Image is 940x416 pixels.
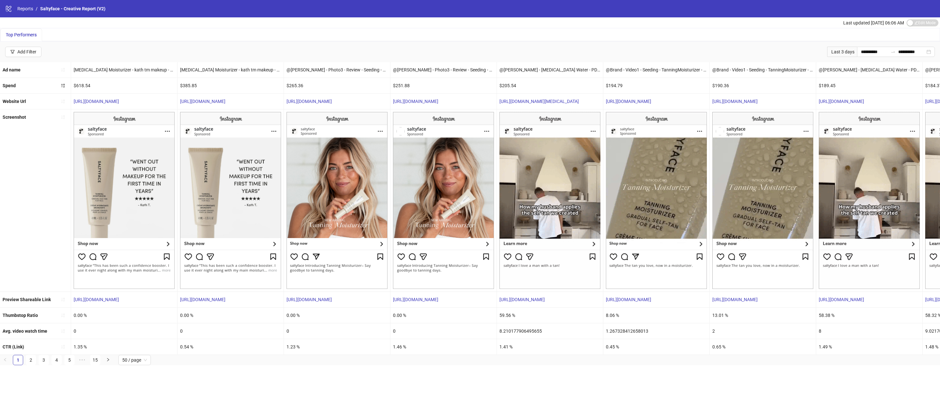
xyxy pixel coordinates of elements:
button: right [103,355,113,365]
img: Screenshot 120226658410320395 [287,112,388,289]
img: Screenshot 120226658410250395 [606,112,707,289]
span: sort-descending [61,83,65,88]
span: sort-ascending [61,329,65,333]
div: 1.46 % [390,339,497,355]
div: 0 [178,323,284,339]
span: ••• [77,355,87,365]
li: / [36,5,38,12]
img: Screenshot 120226658409620395 [712,112,813,289]
div: @[PERSON_NAME] - Photo3 - Review - Seeding - TanningMoisturizer - PDP - SF2445757 - [DATE] - Copy [390,62,497,78]
span: 50 / page [122,355,147,365]
a: [URL][DOMAIN_NAME] [499,297,545,302]
div: 0 [71,323,177,339]
b: Avg. video watch time [3,328,47,334]
b: Thumbstop Ratio [3,313,38,318]
div: 8.210177906495655 [497,323,603,339]
div: 0.54 % [178,339,284,355]
a: [URL][DOMAIN_NAME][MEDICAL_DATA] [499,99,579,104]
div: 13.01 % [710,308,816,323]
div: 0.00 % [284,308,390,323]
span: Last updated [DATE] 06:06 AM [843,20,904,25]
b: CTR (Link) [3,344,24,349]
li: 5 [64,355,75,365]
a: 4 [52,355,61,365]
a: Reports [16,5,34,12]
div: 8.06 % [603,308,709,323]
a: 1 [13,355,23,365]
span: right [106,358,110,362]
span: Saltyface - Creative Report (V2) [40,6,105,11]
b: Spend [3,83,16,88]
div: 0 [390,323,497,339]
img: Screenshot 120227465092180395 [74,112,175,289]
div: 0.00 % [178,308,284,323]
a: [URL][DOMAIN_NAME] [712,99,758,104]
a: [URL][DOMAIN_NAME] [74,99,119,104]
a: [URL][DOMAIN_NAME] [287,99,332,104]
span: sort-ascending [61,99,65,104]
img: Screenshot 120227337672760395 [499,112,600,289]
span: sort-ascending [61,297,65,302]
div: 0.00 % [71,308,177,323]
a: [URL][DOMAIN_NAME] [180,297,225,302]
a: [URL][DOMAIN_NAME] [393,297,438,302]
div: Last 3 days [827,47,857,57]
div: 0.65 % [710,339,816,355]
a: [URL][DOMAIN_NAME] [287,297,332,302]
span: sort-ascending [61,313,65,318]
li: 4 [51,355,62,365]
div: 1.49 % [816,339,922,355]
div: @[PERSON_NAME] - [MEDICAL_DATA] Water - PDP - SFContest - [DATE] - Copy 2 [816,62,922,78]
span: sort-ascending [61,345,65,349]
a: [URL][DOMAIN_NAME] [819,297,864,302]
b: Preview Shareable Link [3,297,51,302]
span: to [890,49,896,54]
div: @[PERSON_NAME] - [MEDICAL_DATA] Water - PDP - SFContest - [DATE] - Copy 3 [497,62,603,78]
a: [URL][DOMAIN_NAME] [393,99,438,104]
div: $385.85 [178,78,284,93]
div: $265.36 [284,78,390,93]
div: 0.00 % [390,308,497,323]
div: 0.45 % [603,339,709,355]
a: [URL][DOMAIN_NAME] [606,99,651,104]
div: 1.41 % [497,339,603,355]
a: 5 [65,355,74,365]
div: @Brand - Video1 - Seeding - TanningMoisturizer - PDP - SF2445757 - [DATE] - Copy [603,62,709,78]
div: $205.54 [497,78,603,93]
div: @Brand - Video1 - Seeding - TanningMoisturizer - PDP - SF2445757 - [DATE] - Copy [710,62,816,78]
div: [MEDICAL_DATA] Moisturizer - kath tm makeup - SF4545898 [178,62,284,78]
div: 1.35 % [71,339,177,355]
span: sort-ascending [61,115,65,119]
img: Screenshot 120226658410280395 [393,112,494,289]
a: 2 [26,355,36,365]
div: 2 [710,323,816,339]
b: Website Url [3,99,26,104]
button: Add Filter [5,47,41,57]
span: sort-ascending [61,68,65,72]
div: [MEDICAL_DATA] Moisturizer - kath tm makeup - SF4545898 [71,62,177,78]
div: $618.54 [71,78,177,93]
div: $194.79 [603,78,709,93]
li: Next 5 Pages [77,355,87,365]
div: 1.267328412658013 [603,323,709,339]
a: 3 [39,355,49,365]
div: 0 [284,323,390,339]
div: 8 [816,323,922,339]
a: 15 [90,355,100,365]
span: swap-right [890,49,896,54]
div: $251.88 [390,78,497,93]
a: [URL][DOMAIN_NAME] [712,297,758,302]
span: left [3,358,7,362]
div: 59.56 % [497,308,603,323]
img: Screenshot 120227465098140395 [180,112,281,289]
a: [URL][DOMAIN_NAME] [819,99,864,104]
a: [URL][DOMAIN_NAME] [180,99,225,104]
img: Screenshot 120227835049230395 [819,112,920,289]
b: Ad name [3,67,21,72]
span: filter [10,50,15,54]
div: 1.23 % [284,339,390,355]
li: Next Page [103,355,113,365]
